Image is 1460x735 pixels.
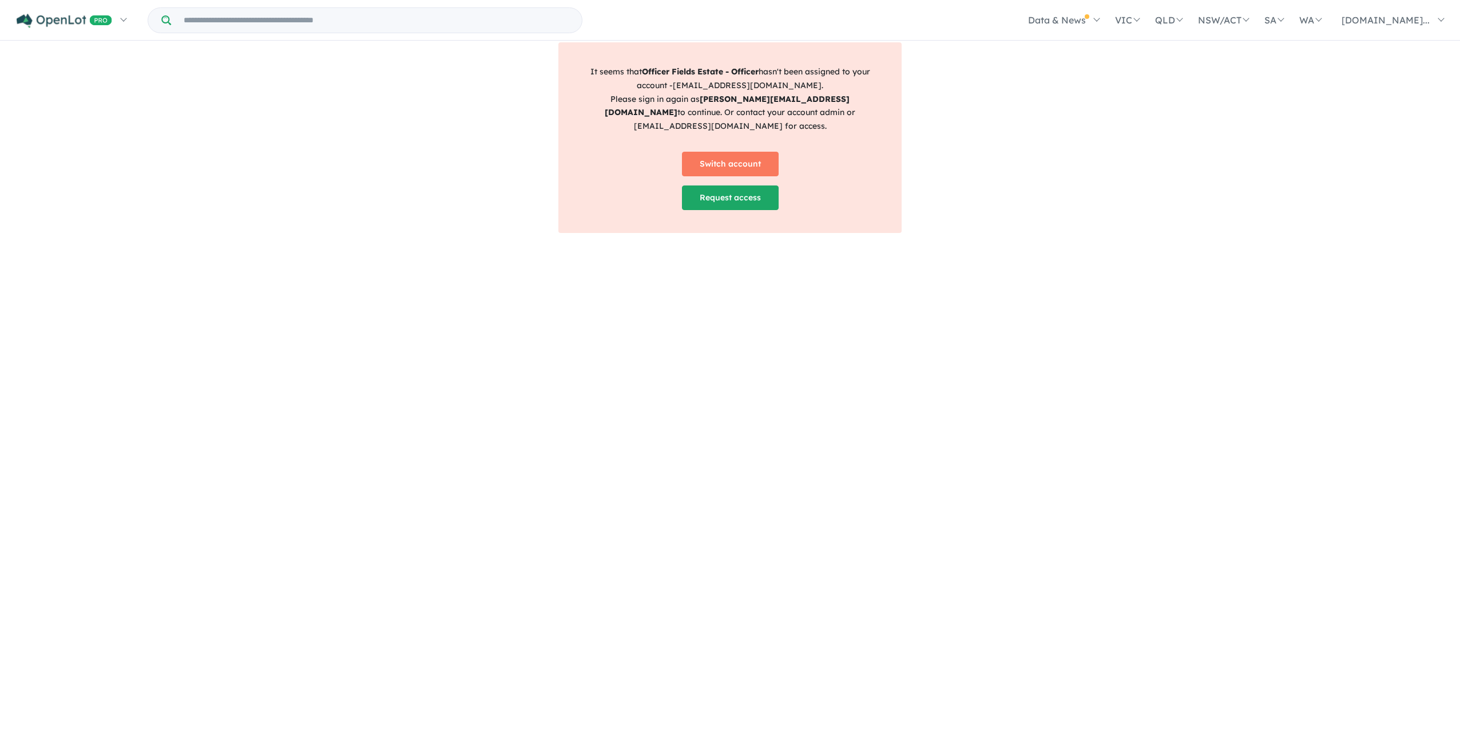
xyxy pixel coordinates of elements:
a: Switch account [682,152,779,176]
strong: [PERSON_NAME][EMAIL_ADDRESS][DOMAIN_NAME] [605,94,850,118]
img: Openlot PRO Logo White [17,14,112,28]
strong: Officer Fields Estate - Officer [642,66,759,77]
span: [DOMAIN_NAME]... [1342,14,1430,26]
input: Try estate name, suburb, builder or developer [173,8,580,33]
a: Request access [682,185,779,210]
p: It seems that hasn't been assigned to your account - [EMAIL_ADDRESS][DOMAIN_NAME] . Please sign i... [578,65,882,133]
